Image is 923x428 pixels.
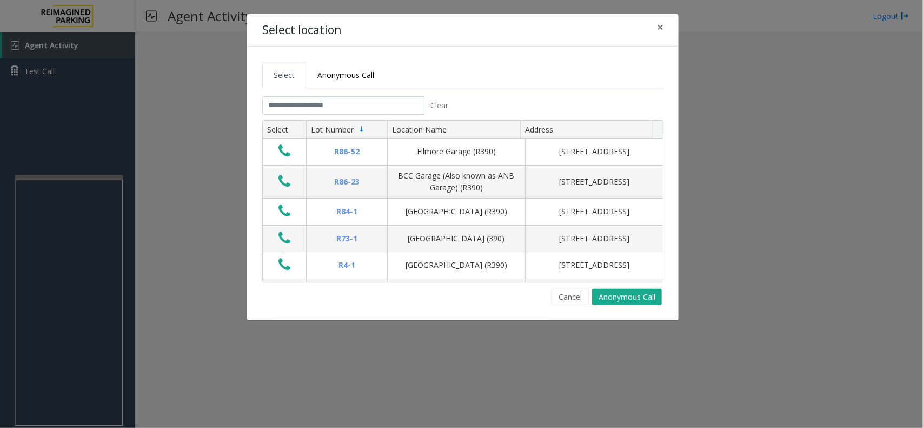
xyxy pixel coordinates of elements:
[392,124,447,135] span: Location Name
[263,121,663,282] div: Data table
[424,96,455,115] button: Clear
[657,19,663,35] span: ×
[394,259,519,271] div: [GEOGRAPHIC_DATA] (R390)
[274,70,295,80] span: Select
[311,124,354,135] span: Lot Number
[317,70,374,80] span: Anonymous Call
[394,170,519,194] div: BCC Garage (Also known as ANB Garage) (R390)
[394,146,519,157] div: Filmore Garage (R390)
[262,62,663,88] ul: Tabs
[262,22,341,39] h4: Select location
[394,233,519,245] div: [GEOGRAPHIC_DATA] (390)
[525,124,553,135] span: Address
[532,259,656,271] div: [STREET_ADDRESS]
[313,259,381,271] div: R4-1
[532,146,656,157] div: [STREET_ADDRESS]
[313,206,381,218] div: R84-1
[649,14,671,41] button: Close
[313,146,381,157] div: R86-52
[357,125,366,134] span: Sortable
[552,289,589,305] button: Cancel
[592,289,662,305] button: Anonymous Call
[313,176,381,188] div: R86-23
[394,206,519,218] div: [GEOGRAPHIC_DATA] (R390)
[532,233,656,245] div: [STREET_ADDRESS]
[532,176,656,188] div: [STREET_ADDRESS]
[532,206,656,218] div: [STREET_ADDRESS]
[263,121,306,139] th: Select
[313,233,381,245] div: R73-1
